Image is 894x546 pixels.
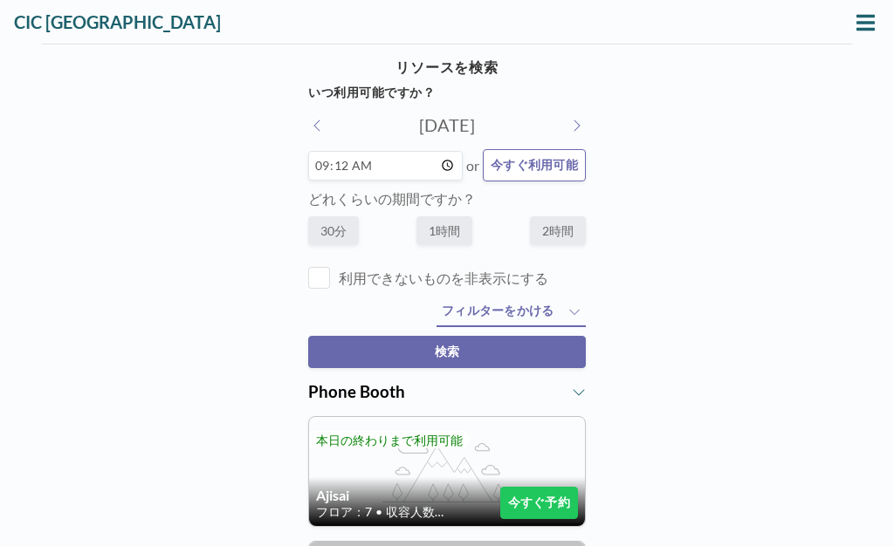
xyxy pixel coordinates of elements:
[316,504,372,520] span: フロア：7
[308,190,476,207] label: どれくらいの期間ですか？
[308,51,586,83] h4: リソースを検索
[375,504,382,520] span: •
[339,270,548,287] label: 利用できないものを非表示にする
[491,157,578,174] span: 今すぐ利用可能
[435,344,460,360] span: 検索
[308,216,359,245] label: 30分
[316,433,463,447] span: 本日の終わりまで利用可能
[308,382,405,401] span: Phone Booth
[14,11,851,33] h3: CIC [GEOGRAPHIC_DATA]
[483,149,586,181] button: 今すぐ利用可能
[442,303,554,319] span: フィルターをかける
[500,487,578,519] button: 今すぐ予約
[316,487,500,504] h4: Ajisai
[530,216,586,245] label: 2時間
[466,157,479,174] span: or
[386,504,451,520] span: 収容人数：1
[416,216,472,245] label: 1時間
[308,336,586,368] button: 検索
[437,297,586,327] button: フィルターをかける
